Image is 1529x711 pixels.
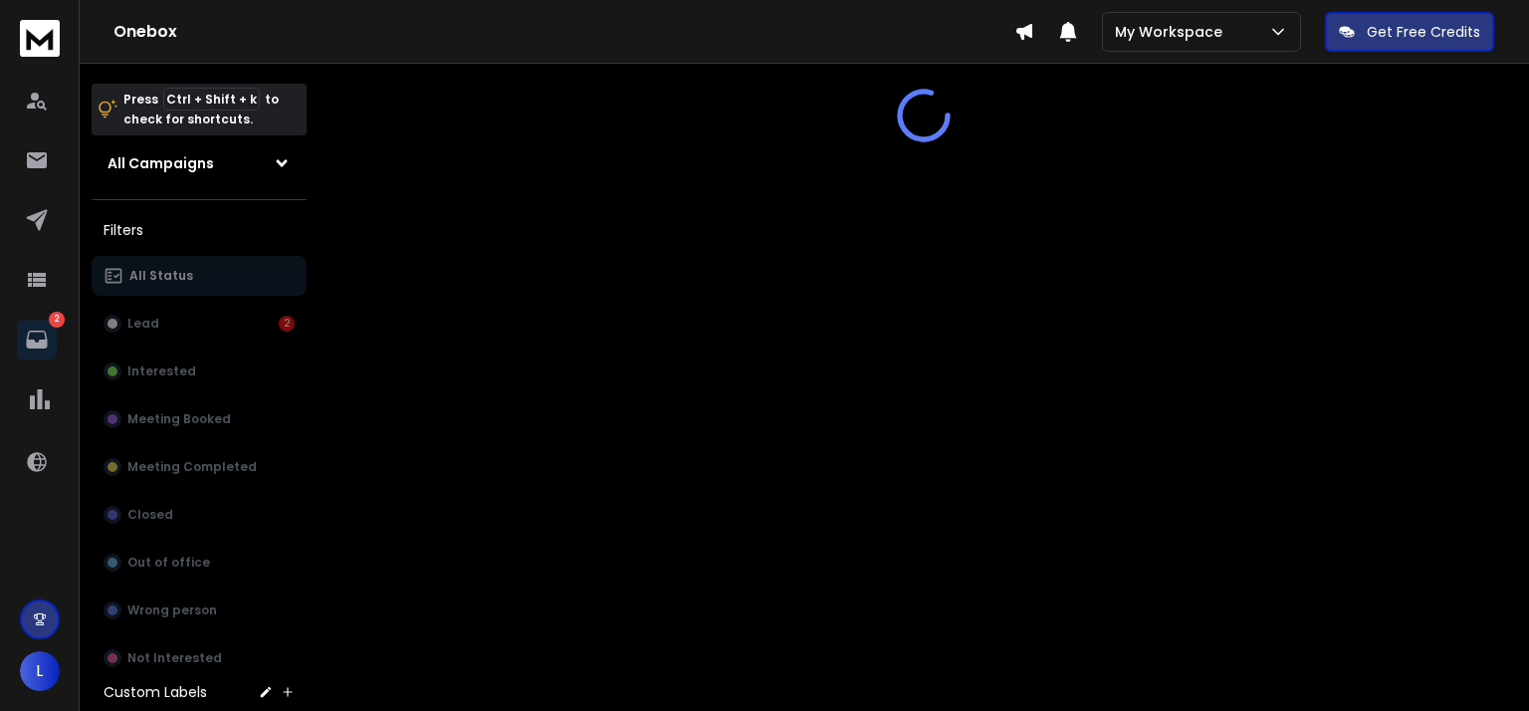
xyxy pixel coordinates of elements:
[92,216,307,244] h3: Filters
[1367,22,1480,42] p: Get Free Credits
[163,88,260,111] span: Ctrl + Shift + k
[113,20,1014,44] h1: Onebox
[20,651,60,691] button: L
[49,312,65,328] p: 2
[20,20,60,57] img: logo
[92,143,307,183] button: All Campaigns
[1115,22,1230,42] p: My Workspace
[123,90,279,129] p: Press to check for shortcuts.
[104,682,207,702] h3: Custom Labels
[1325,12,1494,52] button: Get Free Credits
[108,153,214,173] h1: All Campaigns
[17,320,57,359] a: 2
